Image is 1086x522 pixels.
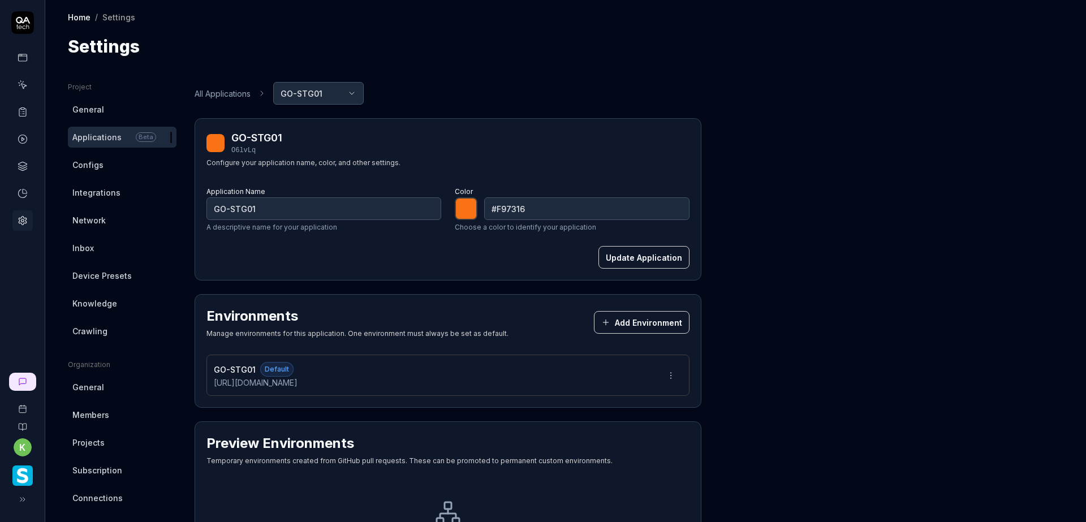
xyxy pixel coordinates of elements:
[136,132,156,142] span: Beta
[68,293,176,314] a: Knowledge
[68,210,176,231] a: Network
[68,11,90,23] a: Home
[68,99,176,120] a: General
[5,395,40,413] a: Book a call with us
[72,492,123,504] span: Connections
[68,360,176,370] div: Organization
[214,364,256,376] span: GO-STG01
[68,182,176,203] a: Integrations
[206,456,613,466] div: Temporary environments created from GitHub pull requests. These can be promoted to permanent cust...
[72,270,132,282] span: Device Presets
[68,377,176,398] a: General
[455,187,473,196] label: Color
[68,34,140,59] h1: Settings
[5,456,40,488] button: Smartlinx Logo
[231,145,282,156] div: O6lvLq
[231,130,282,145] div: GO-STG01
[72,159,104,171] span: Configs
[206,197,441,220] input: My Application
[68,238,176,258] a: Inbox
[206,433,354,454] h2: Preview Environments
[72,214,106,226] span: Network
[72,297,117,309] span: Knowledge
[14,438,32,456] button: k
[72,103,104,115] span: General
[68,432,176,453] a: Projects
[68,460,176,481] a: Subscription
[206,329,508,339] div: Manage environments for this application. One environment must always be set as default.
[206,158,400,168] div: Configure your application name, color, and other settings.
[260,362,294,377] span: Default
[68,321,176,342] a: Crawling
[273,82,364,105] button: GO-STG01
[68,265,176,286] a: Device Presets
[68,488,176,508] a: Connections
[484,197,689,220] input: #3B82F6
[68,154,176,175] a: Configs
[68,404,176,425] a: Members
[72,242,94,254] span: Inbox
[206,187,265,196] label: Application Name
[598,246,689,269] button: Update Application
[72,437,105,448] span: Projects
[195,88,251,100] a: All Applications
[72,187,120,199] span: Integrations
[72,381,104,393] span: General
[72,325,107,337] span: Crawling
[214,377,298,389] span: [URL][DOMAIN_NAME]
[12,465,33,486] img: Smartlinx Logo
[455,222,689,232] p: Choose a color to identify your application
[68,82,176,92] div: Project
[9,373,36,391] a: New conversation
[102,11,135,23] div: Settings
[72,131,122,143] span: Applications
[281,88,322,100] span: GO-STG01
[206,222,441,232] p: A descriptive name for your application
[95,11,98,23] div: /
[206,306,298,326] h2: Environments
[72,409,109,421] span: Members
[68,127,176,148] a: ApplicationsBeta
[594,311,689,334] button: Add Environment
[72,464,122,476] span: Subscription
[5,413,40,432] a: Documentation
